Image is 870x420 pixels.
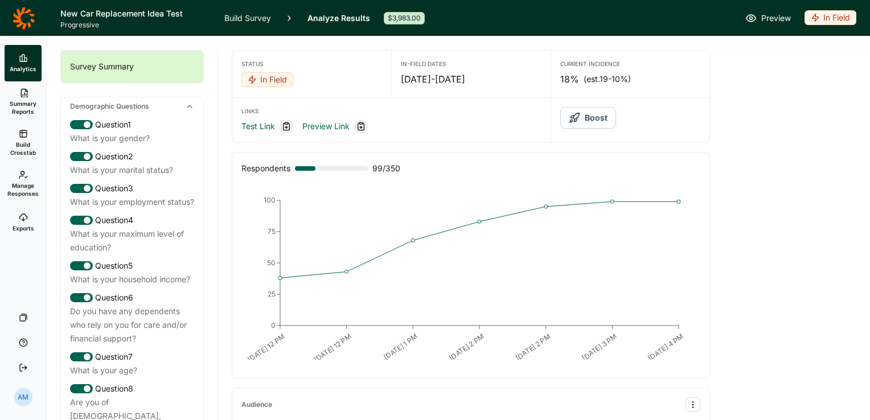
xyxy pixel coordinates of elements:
span: 99 / 350 [372,162,400,175]
text: [DATE] 2 PM [448,332,486,362]
tspan: 0 [271,321,276,330]
div: Copy link [354,120,368,133]
div: What is your household income? [70,273,194,286]
div: What is your marital status? [70,163,194,177]
div: Respondents [241,162,290,175]
a: Build Crosstab [5,122,42,163]
text: [DATE] 1 PM [382,332,419,361]
span: Exports [13,224,34,232]
div: In Field [805,10,856,25]
span: Analytics [10,65,36,73]
div: AM [14,388,32,406]
div: $3,983.00 [384,12,425,24]
div: Question 3 [70,182,194,195]
a: Preview [745,11,791,25]
a: Analytics [5,45,42,81]
tspan: 75 [268,227,276,236]
div: Survey Summary [61,51,203,83]
span: (est. 19-10% ) [584,73,631,85]
text: [DATE] 4 PM [646,332,685,363]
tspan: 100 [264,196,276,204]
button: In Field [241,72,293,88]
div: Question 7 [70,350,194,364]
div: What is your maximum level of education? [70,227,194,254]
div: Question 8 [70,382,194,396]
div: Question 4 [70,213,194,227]
a: Preview Link [302,120,350,133]
div: Current Incidence [560,60,700,68]
div: Question 6 [70,291,194,304]
span: Summary Reports [9,100,37,116]
div: Status [241,60,382,68]
div: Audience [241,400,272,409]
a: Manage Responses [5,163,42,204]
div: Demographic Questions [61,97,203,116]
h1: New Car Replacement Idea Test [60,7,211,20]
button: Audience Options [686,397,700,412]
div: Do you have any dependents who rely on you for care and/or financial support? [70,304,194,345]
a: Summary Reports [5,81,42,122]
span: 18% [560,72,579,86]
button: Boost [560,107,616,129]
span: Progressive [60,20,211,30]
span: Preview [761,11,791,25]
div: Links [241,107,541,115]
div: Question 1 [70,118,194,131]
div: Question 2 [70,150,194,163]
button: In Field [805,10,856,26]
div: Copy link [280,120,293,133]
div: In Field [241,72,293,87]
text: [DATE] 12 PM [246,332,286,364]
div: Question 5 [70,259,194,273]
span: Manage Responses [7,182,39,197]
text: [DATE] 12 PM [313,332,353,364]
div: [DATE] - [DATE] [401,72,541,86]
div: In-Field Dates [401,60,541,68]
tspan: 25 [268,290,276,298]
div: What is your gender? [70,131,194,145]
span: Build Crosstab [9,141,37,157]
text: [DATE] 2 PM [514,332,552,362]
a: Test Link [241,120,275,133]
text: [DATE] 3 PM [580,332,618,362]
tspan: 50 [267,258,276,267]
div: What is your employment status? [70,195,194,209]
div: What is your age? [70,364,194,377]
a: Exports [5,204,42,241]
